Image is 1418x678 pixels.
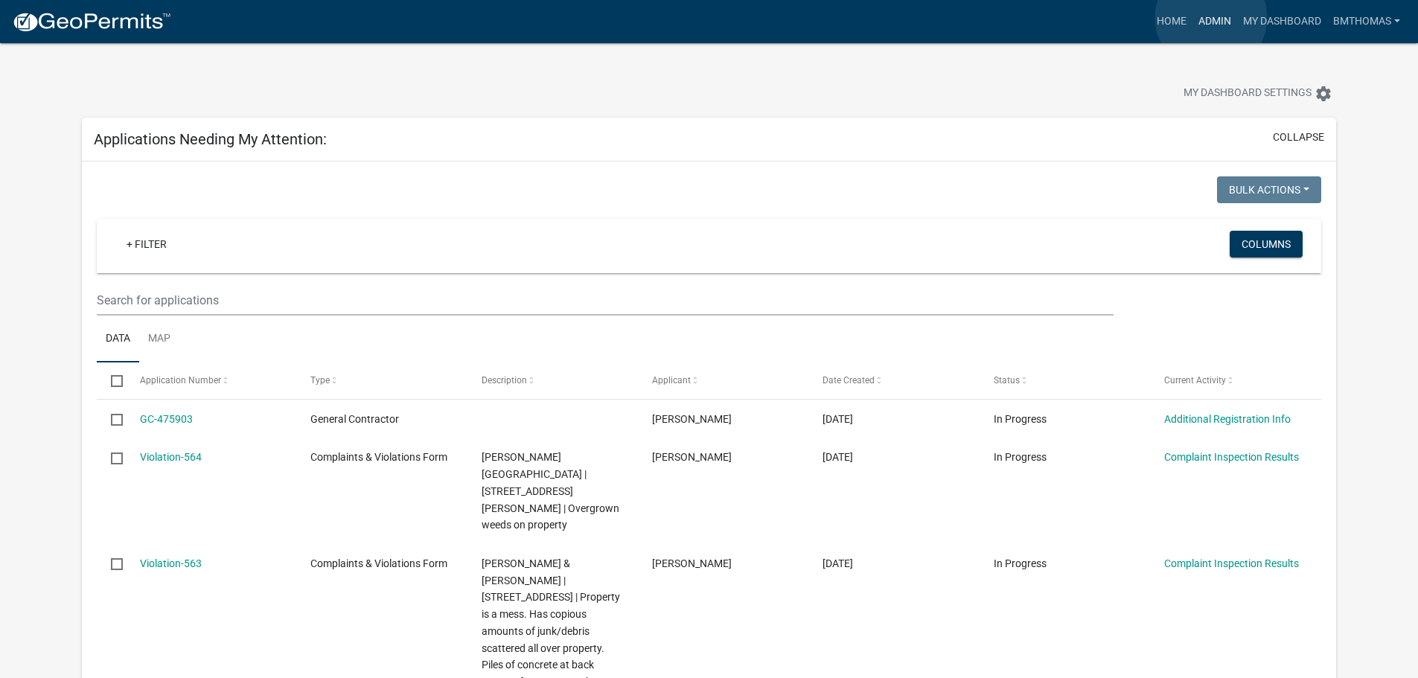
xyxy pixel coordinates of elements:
[1273,129,1324,145] button: collapse
[823,451,853,463] span: 09/09/2025
[1150,362,1320,398] datatable-header-cell: Current Activity
[994,451,1047,463] span: In Progress
[140,375,221,386] span: Application Number
[823,413,853,425] span: 09/09/2025
[1164,375,1226,386] span: Current Activity
[310,557,447,569] span: Complaints & Violations Form
[97,316,139,363] a: Data
[140,557,202,569] a: Violation-563
[1172,79,1344,108] button: My Dashboard Settingssettings
[310,451,447,463] span: Complaints & Violations Form
[652,375,691,386] span: Applicant
[1192,7,1237,36] a: Admin
[994,413,1047,425] span: In Progress
[1164,451,1299,463] a: Complaint Inspection Results
[310,375,330,386] span: Type
[1230,231,1303,258] button: Columns
[97,362,125,398] datatable-header-cell: Select
[808,362,979,398] datatable-header-cell: Date Created
[310,413,399,425] span: General Contractor
[1151,7,1192,36] a: Home
[1315,85,1332,103] i: settings
[652,557,732,569] span: Corey
[652,413,732,425] span: Daniel Jackson
[980,362,1150,398] datatable-header-cell: Status
[638,362,808,398] datatable-header-cell: Applicant
[139,316,179,363] a: Map
[115,231,179,258] a: + Filter
[97,285,1113,316] input: Search for applications
[482,375,527,386] span: Description
[1164,557,1299,569] a: Complaint Inspection Results
[126,362,296,398] datatable-header-cell: Application Number
[1164,413,1291,425] a: Additional Registration Info
[140,413,193,425] a: GC-475903
[467,362,637,398] datatable-header-cell: Description
[1217,176,1321,203] button: Bulk Actions
[296,362,467,398] datatable-header-cell: Type
[652,451,732,463] span: Brooklyn Thomas
[994,557,1047,569] span: In Progress
[994,375,1020,386] span: Status
[1327,7,1406,36] a: bmthomas
[94,130,327,148] h5: Applications Needing My Attention:
[482,451,619,531] span: LaFerney, Brandon | 3415 WESTOVER ST. | Overgrown weeds on property
[1237,7,1327,36] a: My Dashboard
[823,375,875,386] span: Date Created
[140,451,202,463] a: Violation-564
[1184,85,1312,103] span: My Dashboard Settings
[823,557,853,569] span: 09/08/2025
